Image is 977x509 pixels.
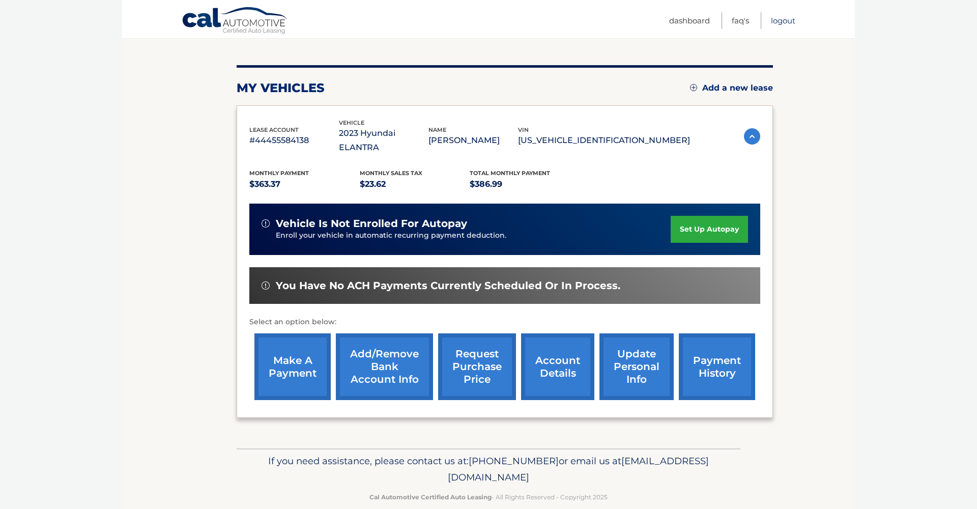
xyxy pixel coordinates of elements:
p: [PERSON_NAME] [428,133,518,148]
p: If you need assistance, please contact us at: or email us at [243,453,734,486]
img: alert-white.svg [262,281,270,290]
p: [US_VEHICLE_IDENTIFICATION_NUMBER] [518,133,690,148]
span: You have no ACH payments currently scheduled or in process. [276,279,620,292]
a: request purchase price [438,333,516,400]
p: $23.62 [360,177,470,191]
span: name [428,126,446,133]
h2: my vehicles [237,80,325,96]
strong: Cal Automotive Certified Auto Leasing [369,493,492,501]
a: Add/Remove bank account info [336,333,433,400]
a: set up autopay [671,216,748,243]
a: Dashboard [669,12,710,29]
span: lease account [249,126,299,133]
a: update personal info [599,333,674,400]
span: vehicle is not enrolled for autopay [276,217,467,230]
a: FAQ's [732,12,749,29]
a: Cal Automotive [182,7,289,36]
p: $363.37 [249,177,360,191]
p: $386.99 [470,177,580,191]
a: Add a new lease [690,83,773,93]
a: Logout [771,12,795,29]
span: Total Monthly Payment [470,169,550,177]
p: #44455584138 [249,133,339,148]
img: alert-white.svg [262,219,270,228]
p: Enroll your vehicle in automatic recurring payment deduction. [276,230,671,241]
span: Monthly Payment [249,169,309,177]
img: accordion-active.svg [744,128,760,145]
p: - All Rights Reserved - Copyright 2025 [243,492,734,502]
a: make a payment [254,333,331,400]
p: 2023 Hyundai ELANTRA [339,126,428,155]
span: vehicle [339,119,364,126]
img: add.svg [690,84,697,91]
span: [EMAIL_ADDRESS][DOMAIN_NAME] [448,455,709,483]
span: vin [518,126,529,133]
a: account details [521,333,594,400]
p: Select an option below: [249,316,760,328]
a: payment history [679,333,755,400]
span: Monthly sales Tax [360,169,422,177]
span: [PHONE_NUMBER] [469,455,559,467]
